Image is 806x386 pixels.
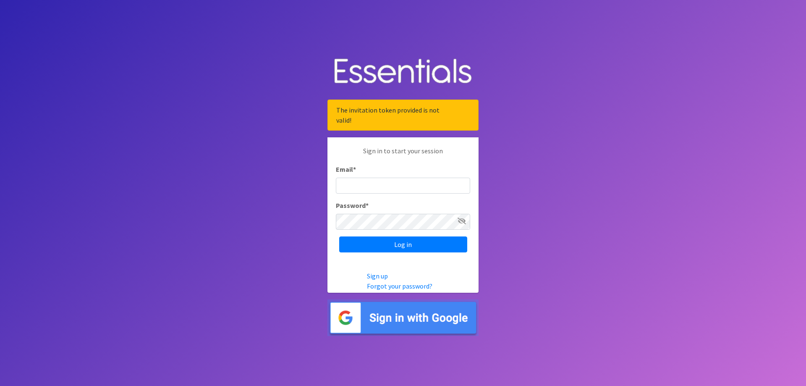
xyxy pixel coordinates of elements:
[367,282,432,290] a: Forgot your password?
[336,164,356,174] label: Email
[336,200,369,210] label: Password
[327,100,479,131] div: The invitation token provided is not valid!
[367,272,388,280] a: Sign up
[353,165,356,173] abbr: required
[327,50,479,93] img: Human Essentials
[366,201,369,210] abbr: required
[327,299,479,336] img: Sign in with Google
[336,146,470,164] p: Sign in to start your session
[339,236,467,252] input: Log in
